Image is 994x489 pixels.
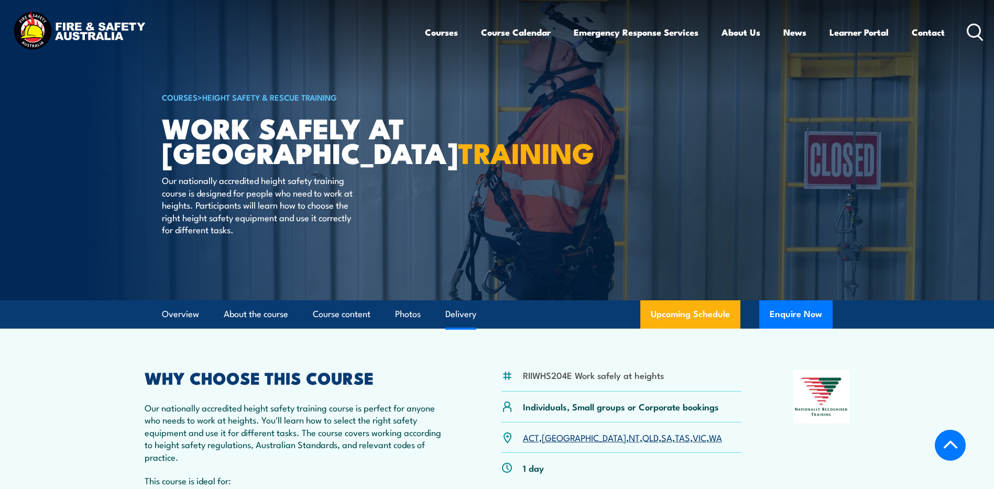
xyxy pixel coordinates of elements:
p: 1 day [523,462,544,474]
p: , , , , , , , [523,431,722,443]
a: About the course [224,300,288,328]
h6: > [162,91,421,103]
a: [GEOGRAPHIC_DATA] [542,431,626,443]
h1: Work Safely at [GEOGRAPHIC_DATA] [162,115,421,164]
h2: WHY CHOOSE THIS COURSE [145,370,451,385]
strong: TRAINING [458,130,594,173]
a: Delivery [445,300,476,328]
a: COURSES [162,91,198,103]
a: Contact [912,18,945,46]
a: VIC [693,431,706,443]
a: Course content [313,300,370,328]
a: Emergency Response Services [574,18,698,46]
img: Nationally Recognised Training logo. [793,370,850,423]
a: Courses [425,18,458,46]
p: Our nationally accredited height safety training course is perfect for anyone who needs to work a... [145,401,451,463]
a: QLD [642,431,659,443]
a: Learner Portal [829,18,889,46]
p: Our nationally accredited height safety training course is designed for people who need to work a... [162,174,353,235]
a: ACT [523,431,539,443]
button: Enquire Now [759,300,833,329]
a: Course Calendar [481,18,551,46]
a: WA [709,431,722,443]
a: About Us [722,18,760,46]
a: News [783,18,806,46]
p: Individuals, Small groups or Corporate bookings [523,400,719,412]
p: This course is ideal for: [145,474,451,486]
a: Overview [162,300,199,328]
a: SA [661,431,672,443]
a: Height Safety & Rescue Training [202,91,337,103]
a: Upcoming Schedule [640,300,740,329]
a: Photos [395,300,421,328]
li: RIIWHS204E Work safely at heights [523,369,664,381]
a: TAS [675,431,690,443]
a: NT [629,431,640,443]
